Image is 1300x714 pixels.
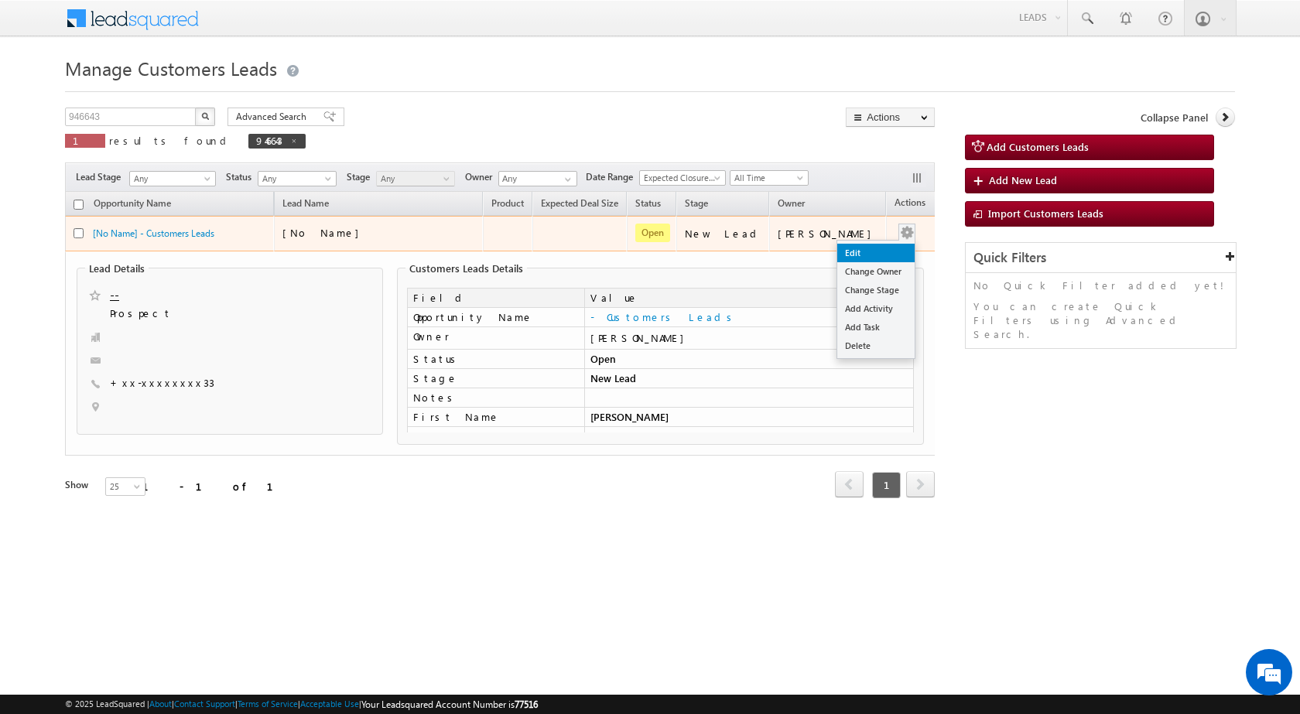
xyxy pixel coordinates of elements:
a: Opportunity Name [86,195,179,215]
a: Terms of Service [238,699,298,709]
a: Edit [837,244,915,262]
input: Type to Search [498,171,577,186]
span: Owner [465,170,498,184]
td: New Lead [584,369,914,388]
a: [No Name] - Customers Leads [93,227,214,239]
td: Field [407,288,584,308]
button: Actions [846,108,935,127]
a: Add Task [837,318,915,337]
a: -- [110,287,119,302]
span: results found [109,134,232,147]
a: - Customers Leads [590,310,737,323]
span: Open [635,224,670,242]
a: Acceptable Use [300,699,359,709]
span: All Time [730,171,804,185]
div: [PERSON_NAME] [778,227,879,241]
td: Opportunity Name [407,308,584,327]
span: Stage [347,170,376,184]
a: Expected Closure Date [639,170,726,186]
span: Status [226,170,258,184]
input: Check all records [74,200,84,210]
img: d_60004797649_company_0_60004797649 [26,81,65,101]
a: Stage [677,195,716,215]
span: [No Name] [282,226,367,239]
span: Add New Lead [989,173,1057,186]
td: Owner [407,327,584,350]
span: Your Leadsquared Account Number is [361,699,538,710]
a: Expected Deal Size [533,195,626,215]
span: Owner [778,197,805,209]
span: Product [491,197,524,209]
span: Expected Deal Size [541,197,618,209]
a: Any [258,171,337,186]
span: Prospect [110,306,296,322]
a: next [906,473,935,497]
p: No Quick Filter added yet! [973,278,1228,292]
div: Chat with us now [80,81,260,101]
span: Actions [887,194,933,214]
span: 25 [106,480,147,494]
span: Any [258,172,332,186]
span: Import Customers Leads [988,207,1103,220]
em: Start Chat [210,477,281,497]
td: Opportunity ID [407,427,584,446]
a: All Time [730,170,809,186]
legend: Lead Details [85,262,149,275]
td: Status [407,350,584,369]
span: Manage Customers Leads [65,56,277,80]
div: New Lead [685,227,762,241]
td: [PERSON_NAME] [584,408,914,427]
td: Notes [407,388,584,408]
span: Advanced Search [236,110,311,124]
span: Expected Closure Date [640,171,720,185]
a: Any [129,171,216,186]
td: First Name [407,408,584,427]
span: next [906,471,935,497]
span: 1 [872,472,901,498]
span: 946643 [256,134,282,147]
div: Show [65,478,93,492]
a: Change Owner [837,262,915,281]
span: 77516 [515,699,538,710]
span: Opportunity Name [94,197,171,209]
a: 25 [105,477,145,496]
a: Delete [837,337,915,355]
a: About [149,699,172,709]
a: Show All Items [556,172,576,187]
span: prev [835,471,864,497]
a: Any [376,171,455,186]
div: 1 - 1 of 1 [142,477,292,495]
span: Lead Name [275,195,337,215]
span: Any [377,172,450,186]
span: Lead Stage [76,170,127,184]
a: Add Activity [837,299,915,318]
span: 1 [73,134,97,147]
a: Change Stage [837,281,915,299]
span: Date Range [586,170,639,184]
div: [PERSON_NAME] [590,331,908,345]
textarea: Type your message and hit 'Enter' [20,143,282,463]
div: Quick Filters [966,243,1236,273]
td: Open [584,350,914,369]
img: Search [201,112,209,120]
span: Stage [685,197,708,209]
span: Collapse Panel [1141,111,1208,125]
a: Contact Support [174,699,235,709]
span: Add Customers Leads [987,140,1089,153]
legend: Customers Leads Details [405,262,527,275]
p: You can create Quick Filters using Advanced Search. [973,299,1228,341]
td: 946643 [584,427,914,446]
span: © 2025 LeadSquared | | | | | [65,697,538,712]
span: +xx-xxxxxxxx33 [110,376,214,391]
a: prev [835,473,864,497]
a: Status [628,195,669,215]
div: Minimize live chat window [254,8,291,45]
td: Stage [407,369,584,388]
span: Any [130,172,210,186]
td: Value [584,288,914,308]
